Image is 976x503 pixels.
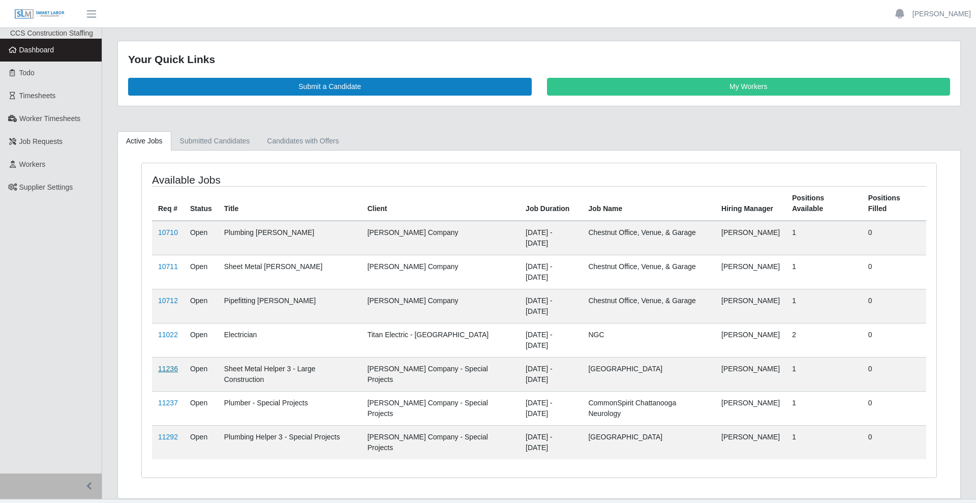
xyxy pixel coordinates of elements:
[184,357,218,391] td: Open
[218,391,361,425] td: Plumber - Special Projects
[184,323,218,357] td: Open
[715,391,786,425] td: [PERSON_NAME]
[582,323,715,357] td: NGC
[218,255,361,289] td: Sheet Metal [PERSON_NAME]
[158,399,178,407] a: 11237
[152,186,184,221] th: Req #
[361,221,520,255] td: [PERSON_NAME] Company
[128,78,532,96] a: Submit a Candidate
[361,289,520,323] td: [PERSON_NAME] Company
[862,391,926,425] td: 0
[520,255,582,289] td: [DATE] - [DATE]
[361,323,520,357] td: Titan Electric - [GEOGRAPHIC_DATA]
[19,183,73,191] span: Supplier Settings
[19,137,63,145] span: Job Requests
[218,289,361,323] td: Pipefitting [PERSON_NAME]
[218,323,361,357] td: Electrician
[862,221,926,255] td: 0
[158,297,178,305] a: 10712
[582,186,715,221] th: Job Name
[184,186,218,221] th: Status
[184,425,218,459] td: Open
[361,425,520,459] td: [PERSON_NAME] Company - Special Projects
[218,425,361,459] td: Plumbing Helper 3 - Special Projects
[10,29,93,37] span: CCS Construction Staffing
[184,221,218,255] td: Open
[520,221,582,255] td: [DATE] - [DATE]
[19,92,56,100] span: Timesheets
[715,289,786,323] td: [PERSON_NAME]
[547,78,951,96] a: My Workers
[786,323,862,357] td: 2
[520,425,582,459] td: [DATE] - [DATE]
[912,9,971,19] a: [PERSON_NAME]
[117,131,171,151] a: Active Jobs
[862,255,926,289] td: 0
[258,131,347,151] a: Candidates with Offers
[158,365,178,373] a: 11236
[582,391,715,425] td: CommonSpirit Chattanooga Neurology
[862,186,926,221] th: Positions Filled
[582,425,715,459] td: [GEOGRAPHIC_DATA]
[158,262,178,271] a: 10711
[520,323,582,357] td: [DATE] - [DATE]
[715,323,786,357] td: [PERSON_NAME]
[786,221,862,255] td: 1
[14,9,65,20] img: SLM Logo
[786,357,862,391] td: 1
[862,323,926,357] td: 0
[715,255,786,289] td: [PERSON_NAME]
[152,173,466,186] h4: Available Jobs
[715,425,786,459] td: [PERSON_NAME]
[862,425,926,459] td: 0
[582,255,715,289] td: Chestnut Office, Venue, & Garage
[786,391,862,425] td: 1
[582,221,715,255] td: Chestnut Office, Venue, & Garage
[171,131,259,151] a: Submitted Candidates
[19,114,80,123] span: Worker Timesheets
[158,228,178,236] a: 10710
[582,357,715,391] td: [GEOGRAPHIC_DATA]
[786,425,862,459] td: 1
[218,357,361,391] td: Sheet Metal Helper 3 - Large Construction
[520,357,582,391] td: [DATE] - [DATE]
[786,289,862,323] td: 1
[19,46,54,54] span: Dashboard
[158,331,178,339] a: 11022
[218,186,361,221] th: Title
[158,433,178,441] a: 11292
[218,221,361,255] td: Plumbing [PERSON_NAME]
[786,186,862,221] th: Positions Available
[361,186,520,221] th: Client
[520,186,582,221] th: Job Duration
[786,255,862,289] td: 1
[862,357,926,391] td: 0
[520,289,582,323] td: [DATE] - [DATE]
[184,391,218,425] td: Open
[582,289,715,323] td: Chestnut Office, Venue, & Garage
[128,51,950,68] div: Your Quick Links
[19,69,35,77] span: Todo
[715,186,786,221] th: Hiring Manager
[184,255,218,289] td: Open
[184,289,218,323] td: Open
[361,391,520,425] td: [PERSON_NAME] Company - Special Projects
[715,221,786,255] td: [PERSON_NAME]
[361,357,520,391] td: [PERSON_NAME] Company - Special Projects
[862,289,926,323] td: 0
[520,391,582,425] td: [DATE] - [DATE]
[715,357,786,391] td: [PERSON_NAME]
[361,255,520,289] td: [PERSON_NAME] Company
[19,160,46,168] span: Workers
